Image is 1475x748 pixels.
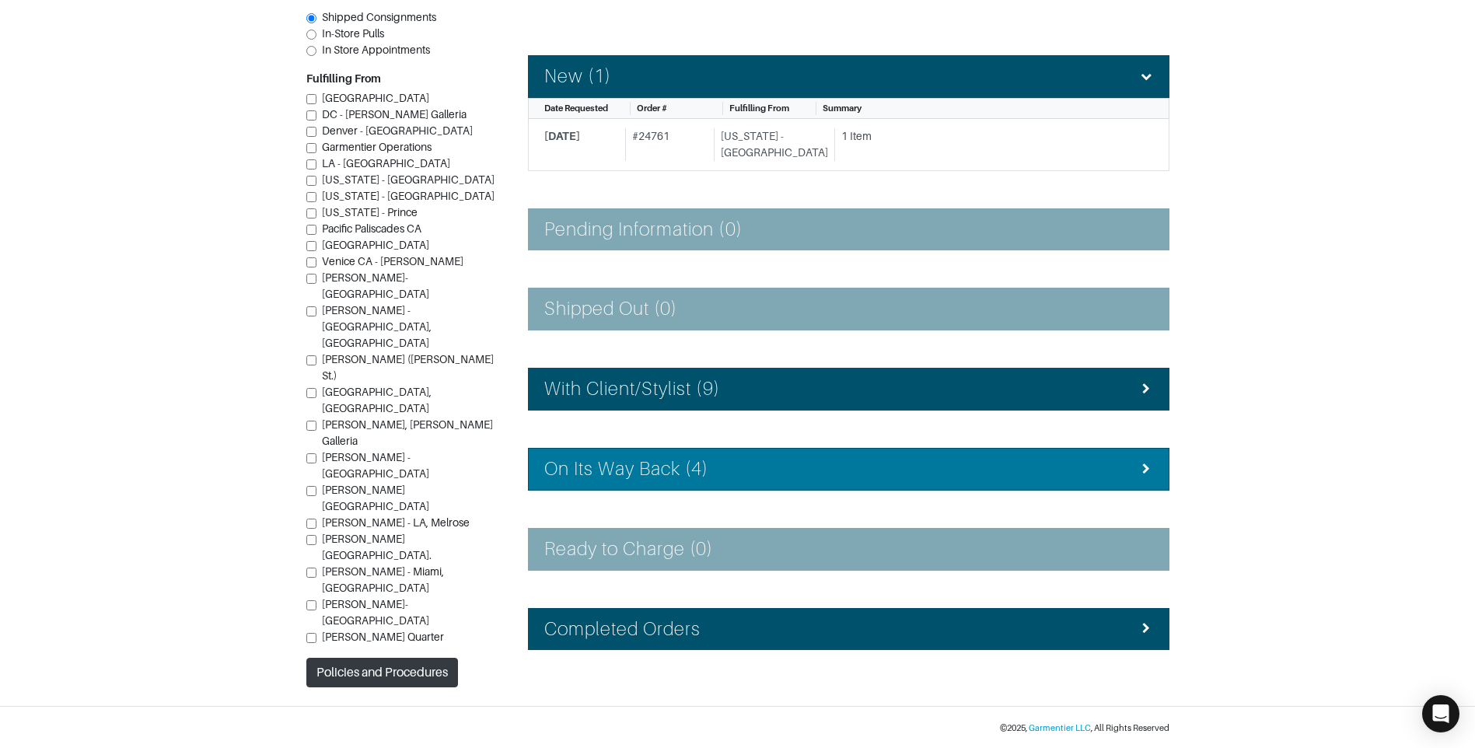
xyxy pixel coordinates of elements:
div: # 24761 [625,128,708,161]
span: [PERSON_NAME] - [GEOGRAPHIC_DATA], [GEOGRAPHIC_DATA] [322,304,432,349]
input: [GEOGRAPHIC_DATA] [306,94,316,104]
span: Pacific Paliscades CA [322,222,421,235]
span: Order # [637,103,667,113]
input: Garmentier Operations [306,143,316,153]
input: [PERSON_NAME] - [GEOGRAPHIC_DATA] [306,453,316,463]
span: [PERSON_NAME][GEOGRAPHIC_DATA]. [322,533,432,561]
h4: New (1) [544,65,611,88]
input: Pacific Paliscades CA [306,225,316,235]
input: [PERSON_NAME] - [GEOGRAPHIC_DATA], [GEOGRAPHIC_DATA] [306,306,316,316]
h4: With Client/Stylist (9) [544,378,720,400]
span: Shipped Consignments [322,11,436,23]
input: Shipped Consignments [306,13,316,23]
div: Open Intercom Messenger [1422,695,1459,732]
input: [PERSON_NAME] Quarter [306,633,316,643]
a: Garmentier LLC [1029,723,1091,732]
span: Denver - [GEOGRAPHIC_DATA] [322,124,473,137]
input: [GEOGRAPHIC_DATA], [GEOGRAPHIC_DATA] [306,388,316,398]
span: Garmentier Operations [322,141,432,153]
input: [PERSON_NAME] - Miami, [GEOGRAPHIC_DATA] [306,568,316,578]
div: 1 Item [841,128,1141,145]
span: [PERSON_NAME] Quarter [322,631,444,643]
span: Fulfilling From [729,103,789,113]
input: LA - [GEOGRAPHIC_DATA] [306,159,316,170]
span: In Store Appointments [322,44,430,56]
input: [GEOGRAPHIC_DATA] [306,241,316,251]
div: [US_STATE] - [GEOGRAPHIC_DATA] [714,128,828,161]
span: [PERSON_NAME] - [GEOGRAPHIC_DATA] [322,451,429,480]
input: Venice CA - [PERSON_NAME] [306,257,316,267]
input: [PERSON_NAME] - LA, Melrose [306,519,316,529]
input: [PERSON_NAME], [PERSON_NAME] Galleria [306,421,316,431]
span: [PERSON_NAME] ([PERSON_NAME] St.) [322,353,494,382]
span: [US_STATE] - Prince [322,206,418,218]
span: [US_STATE] - [GEOGRAPHIC_DATA] [322,173,495,186]
span: In-Store Pulls [322,27,384,40]
input: [US_STATE] - [GEOGRAPHIC_DATA] [306,176,316,186]
label: Fulfilling From [306,71,381,87]
span: Summary [823,103,862,113]
span: [GEOGRAPHIC_DATA] [322,92,429,104]
h4: Pending Information (0) [544,218,743,241]
input: [US_STATE] - [GEOGRAPHIC_DATA] [306,192,316,202]
span: Date Requested [544,103,608,113]
input: [US_STATE] - Prince [306,208,316,218]
input: Denver - [GEOGRAPHIC_DATA] [306,127,316,137]
span: DC - [PERSON_NAME] Galleria [322,108,467,121]
span: [GEOGRAPHIC_DATA], [GEOGRAPHIC_DATA] [322,386,432,414]
span: Venice CA - [PERSON_NAME] [322,255,463,267]
input: [PERSON_NAME]-[GEOGRAPHIC_DATA] [306,274,316,284]
span: [PERSON_NAME] - Miami, [GEOGRAPHIC_DATA] [322,565,444,594]
h4: Ready to Charge (0) [544,538,714,561]
span: [PERSON_NAME]- [GEOGRAPHIC_DATA] [322,598,429,627]
h4: Completed Orders [544,618,701,641]
span: [PERSON_NAME], [PERSON_NAME] Galleria [322,418,493,447]
span: [PERSON_NAME] - LA, Melrose [322,516,470,529]
span: [DATE] [544,130,580,142]
small: © 2025 , , All Rights Reserved [1000,723,1169,732]
span: LA - [GEOGRAPHIC_DATA] [322,157,450,170]
input: In Store Appointments [306,46,316,56]
input: [PERSON_NAME][GEOGRAPHIC_DATA] [306,486,316,496]
input: DC - [PERSON_NAME] Galleria [306,110,316,121]
input: [PERSON_NAME][GEOGRAPHIC_DATA]. [306,535,316,545]
span: [PERSON_NAME]-[GEOGRAPHIC_DATA] [322,271,429,300]
span: [GEOGRAPHIC_DATA] [322,239,429,251]
button: Policies and Procedures [306,658,458,687]
input: [PERSON_NAME]- [GEOGRAPHIC_DATA] [306,600,316,610]
h4: On Its Way Back (4) [544,458,709,481]
span: [US_STATE] - [GEOGRAPHIC_DATA] [322,190,495,202]
span: [PERSON_NAME][GEOGRAPHIC_DATA] [322,484,429,512]
h4: Shipped Out (0) [544,298,678,320]
input: In-Store Pulls [306,30,316,40]
input: [PERSON_NAME] ([PERSON_NAME] St.) [306,355,316,365]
